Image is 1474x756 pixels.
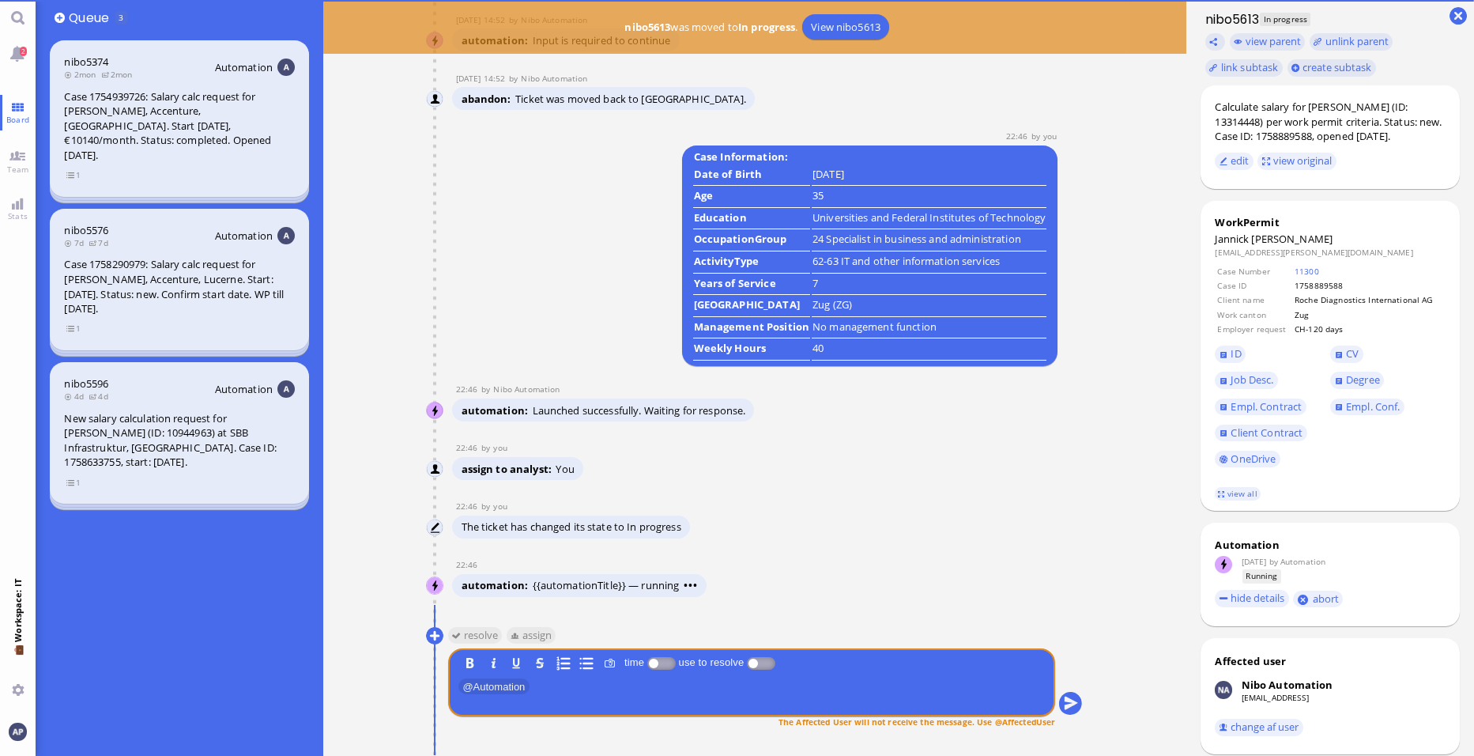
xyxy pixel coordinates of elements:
a: Empl. Contract [1215,399,1306,416]
td: Zug [1294,308,1444,321]
span: 3 [119,12,123,23]
span: Empl. Conf. [1346,399,1400,414]
span: Running [1242,569,1281,583]
span: Queue [69,9,114,27]
a: Degree [1330,372,1384,389]
b: In progress [738,20,795,34]
span: Stats [4,210,32,221]
span: In progress [1260,13,1310,26]
td: 1758889588 [1294,279,1444,292]
span: automation@nibo.ai [493,384,560,395]
button: S [531,654,549,671]
runbook-parameter-view: 62-63 IT and other information services [812,254,1000,268]
a: Client Contract [1215,425,1307,442]
a: nibo5576 [64,223,108,237]
span: 7d [89,237,113,248]
span: view 1 items [66,476,81,490]
button: Copy ticket nibo5613 link to clipboard [1205,33,1226,51]
runbook-parameter-view: No management function [812,319,937,334]
span: airin.pandiamakkal@bluelakelegal.com [1043,130,1057,142]
button: hide details [1215,590,1289,607]
img: You [9,723,26,740]
button: unlink parent [1310,33,1393,51]
span: by [481,501,494,512]
td: Management Position [693,319,810,339]
img: Aut [277,59,295,76]
runbook-parameter-view: Zug (ZG) [812,297,852,312]
span: • [688,578,693,592]
a: CV [1330,346,1363,363]
span: assign to analyst [462,462,556,476]
div: Case 1754939726: Salary calc request for [PERSON_NAME], Accenture, [GEOGRAPHIC_DATA]. Start [DATE... [64,89,294,163]
td: Date of Birth [693,166,810,187]
label: time [622,656,648,668]
runbook-parameter-view: 35 [812,188,824,202]
span: Automation [458,679,530,694]
button: edit [1215,153,1253,170]
span: 💼 Workspace: IT [12,642,24,678]
span: 4d [64,391,89,402]
span: Automation [215,60,273,74]
span: {{automationTitle}} — running [533,578,699,592]
td: Employer request [1216,323,1292,335]
label: use to resolve [676,656,747,668]
span: 2mon [64,69,100,80]
a: view all [1215,487,1261,501]
td: Client name [1216,293,1292,306]
span: 22:46 [456,384,481,395]
span: The Affected User will not receive the message. Use @AffectedUser [778,716,1055,727]
span: was moved to . [620,20,802,34]
span: link subtask [1221,60,1279,74]
span: Board [2,114,33,125]
span: automation@bluelakelegal.com [1280,556,1325,567]
span: automation [462,403,533,418]
span: by [1031,130,1044,142]
span: 2mon [101,69,138,80]
span: [DATE] 14:52 [456,73,509,84]
runbook-parameter-view: [DATE] [812,167,844,181]
dd: [EMAIL_ADDRESS][PERSON_NAME][DOMAIN_NAME] [1215,247,1445,258]
button: create subtask [1287,59,1377,77]
span: Automation [215,382,273,396]
span: The ticket has changed its state to In progress [462,520,681,534]
span: automation [462,578,533,592]
span: 22:46 [456,559,481,570]
span: by [1269,556,1278,567]
div: New salary calculation request for [PERSON_NAME] (ID: 10944963) at SBB Infrastruktur, [GEOGRAPHIC... [64,411,294,470]
span: You [556,462,574,476]
td: Work canton [1216,308,1292,321]
span: • [684,578,688,592]
td: Education [693,210,810,230]
a: [EMAIL_ADDRESS] [1242,692,1310,703]
span: nibo5374 [64,55,108,69]
button: view parent [1230,33,1306,51]
span: ID [1231,346,1241,361]
span: 22:46 [1006,130,1031,142]
span: airin.pandiamakkal@bluelakelegal.com [493,501,507,512]
td: Roche Diagnostics International AG [1294,293,1444,306]
span: view 1 items [66,322,81,335]
td: OccupationGroup [693,231,810,251]
span: Job Desc. [1231,372,1273,387]
div: Affected user [1215,654,1286,668]
h1: nibo5613 [1201,10,1259,28]
td: Age [693,187,810,208]
img: Nibo Automation [427,403,444,420]
img: You [427,520,444,537]
span: @ [463,680,473,692]
span: Empl. Contract [1231,399,1302,414]
div: WorkPermit [1215,215,1445,229]
span: Client Contract [1231,425,1302,440]
span: Automation [215,229,273,243]
td: Years of Service [693,275,810,296]
img: Aut [277,380,295,398]
span: by [481,442,494,453]
button: resolve [448,626,503,644]
a: nibo5596 [64,376,108,391]
span: • [693,578,698,592]
span: airin.pandiamakkal@bluelakelegal.com [493,442,507,453]
span: CV [1346,346,1359,361]
span: 4d [89,391,113,402]
runbook-parameter-view: 40 [812,341,824,355]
